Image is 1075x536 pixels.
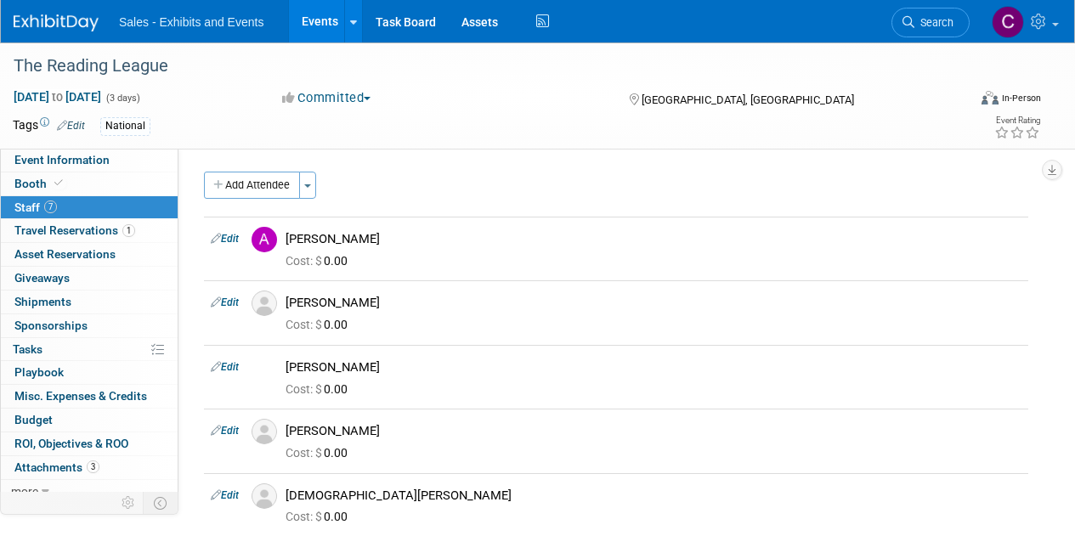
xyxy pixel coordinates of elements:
[14,223,135,237] span: Travel Reservations
[44,200,57,213] span: 7
[11,484,38,498] span: more
[252,291,277,316] img: Associate-Profile-5.png
[891,8,970,37] a: Search
[8,51,953,82] div: The Reading League
[891,88,1041,114] div: Event Format
[13,116,85,136] td: Tags
[286,382,354,396] span: 0.00
[1,338,178,361] a: Tasks
[14,437,128,450] span: ROI, Objectives & ROO
[14,271,70,285] span: Giveaways
[1,385,178,408] a: Misc. Expenses & Credits
[286,254,354,268] span: 0.00
[286,382,324,396] span: Cost: $
[1,172,178,195] a: Booth
[1,219,178,242] a: Travel Reservations1
[14,389,147,403] span: Misc. Expenses & Credits
[13,89,102,104] span: [DATE] [DATE]
[994,116,1040,125] div: Event Rating
[204,172,300,199] button: Add Attendee
[14,365,64,379] span: Playbook
[1,267,178,290] a: Giveaways
[14,153,110,166] span: Event Information
[1,243,178,266] a: Asset Reservations
[1,314,178,337] a: Sponsorships
[1,149,178,172] a: Event Information
[1,432,178,455] a: ROI, Objectives & ROO
[286,488,1021,504] div: [DEMOGRAPHIC_DATA][PERSON_NAME]
[286,359,1021,375] div: [PERSON_NAME]
[1,409,178,432] a: Budget
[114,492,144,514] td: Personalize Event Tab Strip
[211,361,239,373] a: Edit
[1,480,178,503] a: more
[57,120,85,132] a: Edit
[276,89,377,107] button: Committed
[286,295,1021,311] div: [PERSON_NAME]
[14,177,66,190] span: Booth
[1,291,178,313] a: Shipments
[105,93,140,104] span: (3 days)
[286,510,324,523] span: Cost: $
[14,460,99,474] span: Attachments
[252,227,277,252] img: A.jpg
[54,178,63,188] i: Booth reservation complete
[286,254,324,268] span: Cost: $
[211,489,239,501] a: Edit
[211,233,239,245] a: Edit
[14,200,57,214] span: Staff
[252,483,277,509] img: Associate-Profile-5.png
[100,117,150,135] div: National
[252,419,277,444] img: Associate-Profile-5.png
[122,224,135,237] span: 1
[211,296,239,308] a: Edit
[992,6,1024,38] img: Christine Lurz
[1,196,178,219] a: Staff7
[14,413,53,426] span: Budget
[286,423,1021,439] div: [PERSON_NAME]
[1001,92,1041,104] div: In-Person
[286,318,354,331] span: 0.00
[982,91,999,104] img: Format-Inperson.png
[14,319,88,332] span: Sponsorships
[49,90,65,104] span: to
[642,93,854,106] span: [GEOGRAPHIC_DATA], [GEOGRAPHIC_DATA]
[87,460,99,473] span: 3
[144,492,178,514] td: Toggle Event Tabs
[14,14,99,31] img: ExhibitDay
[14,247,116,261] span: Asset Reservations
[914,16,953,29] span: Search
[211,425,239,437] a: Edit
[14,295,71,308] span: Shipments
[286,318,324,331] span: Cost: $
[286,446,354,460] span: 0.00
[286,446,324,460] span: Cost: $
[286,231,1021,247] div: [PERSON_NAME]
[1,456,178,479] a: Attachments3
[1,361,178,384] a: Playbook
[119,15,263,29] span: Sales - Exhibits and Events
[13,342,42,356] span: Tasks
[286,510,354,523] span: 0.00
